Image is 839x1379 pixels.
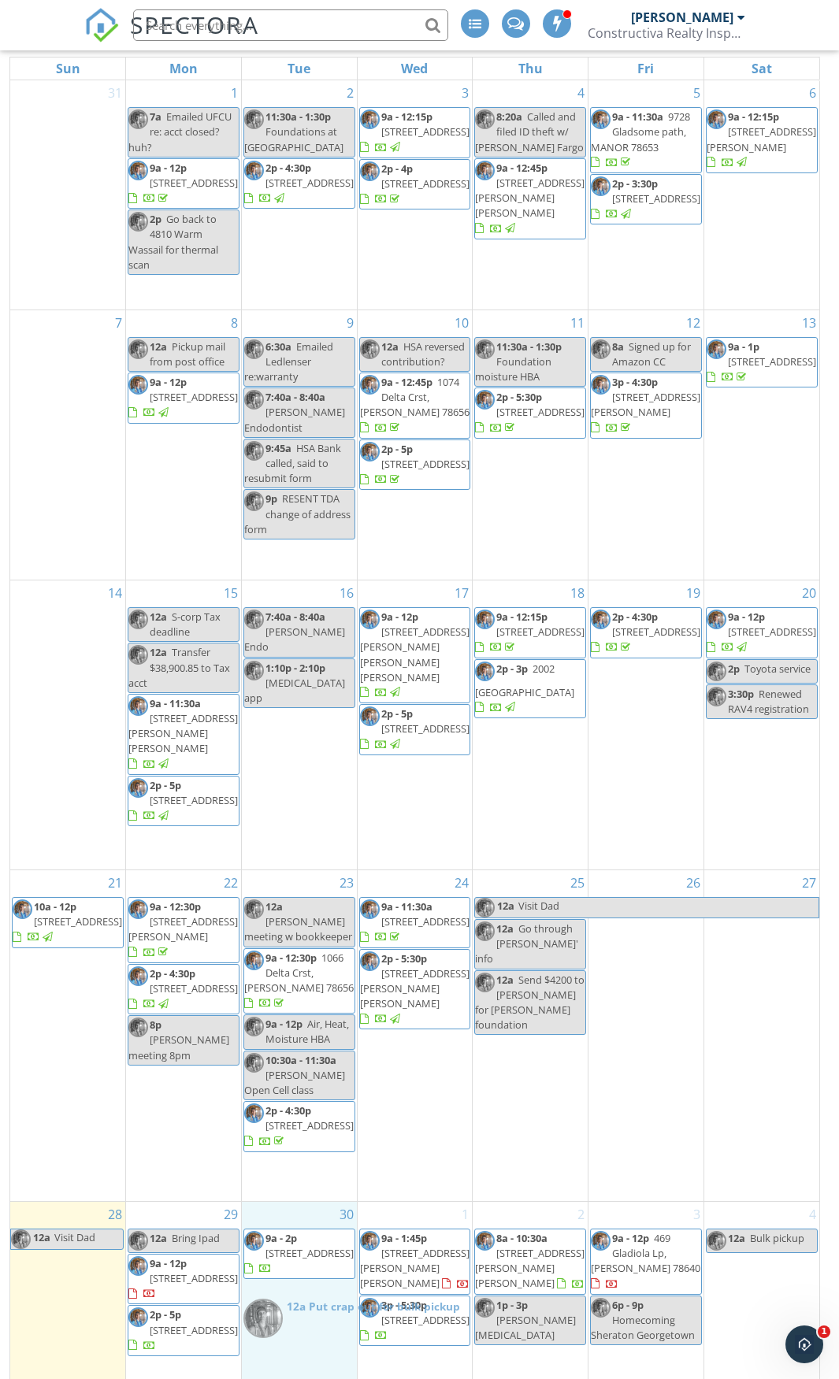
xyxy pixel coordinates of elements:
span: Signed up for Amazon CC [612,339,691,369]
span: [PERSON_NAME] meeting w bookkeeper [244,914,352,943]
span: 2p - 5p [381,706,413,721]
a: Go to September 27, 2025 [799,870,819,895]
span: 7:40a - 8:40a [265,390,325,404]
a: Friday [634,57,657,80]
span: Send $4200 to [PERSON_NAME] for [PERSON_NAME] foundation [475,973,585,1032]
td: Go to September 26, 2025 [588,869,704,1201]
span: 7a [150,109,161,124]
img: img20210909wa0000.jpeg [244,1053,264,1073]
a: 9a - 11:30a [STREET_ADDRESS] [359,897,471,948]
a: Go to September 13, 2025 [799,310,819,335]
img: img20210909wa0000.jpeg [244,899,264,919]
span: 3p - 4:30p [612,375,658,389]
span: 9a - 12p [728,610,765,624]
span: 1074 Delta Crst, [PERSON_NAME] 78656 [360,375,470,419]
span: 8:20a [496,109,522,124]
img: img20210909wa0000.jpeg [591,339,611,359]
a: 9a - 12p [STREET_ADDRESS] [706,607,818,658]
span: 2p - 4:30p [612,610,658,624]
div: Constructiva Realty Inspections [588,25,745,41]
span: [STREET_ADDRESS] [265,1118,354,1132]
a: Sunday [53,57,84,80]
img: img20210909wa0000.jpeg [128,212,148,232]
a: 2p - 5:30p [STREET_ADDRESS] [475,390,585,434]
td: Go to September 20, 2025 [703,580,819,869]
img: img20210909wa0000.jpeg [244,441,264,461]
td: Go to September 8, 2025 [126,310,242,580]
span: HSA Bank called, said to resubmit form [244,441,341,485]
a: 2p - 5:30p [STREET_ADDRESS][PERSON_NAME][PERSON_NAME] [359,949,471,1030]
img: img20210909wa0000.jpeg [128,610,148,629]
span: 10a - 12p [34,899,76,914]
a: 9a - 12p [STREET_ADDRESS] [128,161,238,205]
img: img20210909wa0000.jpeg [707,687,726,706]
span: 9a - 12:30p [265,951,317,965]
span: [PERSON_NAME] Open Cell class [244,1068,345,1097]
span: 9a - 11:30a [381,899,432,914]
img: img20210909wa0000.jpeg [475,973,495,992]
a: 9a - 12:45p 1074 Delta Crst, [PERSON_NAME] 78656 [360,375,470,435]
a: 2p - 4p [STREET_ADDRESS] [360,161,470,206]
img: img20210909wa0000.jpeg [244,610,264,629]
img: The Best Home Inspection Software - Spectora [84,8,119,43]
a: Go to August 31, 2025 [105,80,125,106]
img: img20210909wa0000.jpeg [244,109,264,129]
img: img20210909wa0000.jpeg [244,390,264,410]
a: 9a - 1p [STREET_ADDRESS] [706,337,818,388]
a: Go to September 23, 2025 [336,870,357,895]
span: 9a - 12:15p [496,610,548,624]
span: 3:30p [728,687,754,701]
a: 2p - 3:30p [STREET_ADDRESS] [590,174,702,225]
td: Go to September 9, 2025 [241,310,357,580]
span: 12a [150,610,167,624]
span: [STREET_ADDRESS] [150,793,238,807]
td: Go to September 3, 2025 [357,80,473,310]
a: 9a - 12p [STREET_ADDRESS] [707,610,816,654]
a: 2p - 5:30p [STREET_ADDRESS][PERSON_NAME][PERSON_NAME] [360,951,470,1026]
a: SPECTORA [84,21,259,54]
img: img20210909wa0000.jpeg [128,1018,148,1037]
a: 2p - 5p [STREET_ADDRESS] [128,778,238,822]
a: 9a - 12:45p [STREET_ADDRESS][PERSON_NAME][PERSON_NAME] [475,161,585,235]
span: [STREET_ADDRESS] [728,354,816,369]
img: img20210909wa0000.jpeg [591,176,611,196]
img: img20210909wa0000.jpeg [244,951,264,970]
span: 2p [150,212,161,226]
span: [STREET_ADDRESS] [496,405,585,419]
span: 9a - 12p [150,161,187,175]
a: 9a - 11:30a [STREET_ADDRESS] [360,899,470,943]
span: [STREET_ADDRESS] [381,124,470,139]
a: Go to September 24, 2025 [451,870,472,895]
span: [STREET_ADDRESS][PERSON_NAME][PERSON_NAME] [475,176,585,220]
a: Go to September 9, 2025 [343,310,357,335]
span: Called and filed ID theft w/ [PERSON_NAME] Fargo [475,109,584,154]
a: 9a - 12p [STREET_ADDRESS] [128,375,238,419]
td: Go to September 22, 2025 [126,869,242,1201]
a: 2p - 3:30p [STREET_ADDRESS] [591,176,700,221]
span: 2p [728,662,740,676]
span: [STREET_ADDRESS][PERSON_NAME] [128,914,238,943]
img: img20210909wa0000.jpeg [475,390,495,410]
img: img20210909wa0000.jpeg [475,109,495,129]
a: 9a - 12p [STREET_ADDRESS] [128,373,239,424]
td: Go to September 16, 2025 [241,580,357,869]
a: 9a - 12:30p 1066 Delta Crst, [PERSON_NAME] 78656 [243,948,355,1014]
span: 8p [150,1018,161,1032]
span: 9a - 1p [728,339,759,354]
span: [STREET_ADDRESS][PERSON_NAME] [707,124,816,154]
span: Renewed RAV4 registration [728,687,809,716]
span: Emailed UFCU re: acct closed? huh? [128,109,232,154]
span: Go back to 4810 Warm Wassail for thermal scan [128,212,218,272]
a: 9a - 12p [STREET_ADDRESS] [128,158,239,209]
img: img20210909wa0000.jpeg [475,339,495,359]
span: 2p - 4:30p [150,966,195,980]
span: 2p - 4:30p [265,161,311,175]
span: 9:45a [265,441,291,455]
a: 9a - 12:30p 1066 Delta Crst, [PERSON_NAME] 78656 [244,951,354,1010]
td: Go to September 27, 2025 [703,869,819,1201]
a: 2p - 4:30p [STREET_ADDRESS] [243,158,355,209]
img: img20210909wa0000.jpeg [360,339,380,359]
img: img20210909wa0000.jpeg [244,1103,264,1123]
a: 9a - 12:15p [STREET_ADDRESS][PERSON_NAME] [707,109,816,169]
a: Go to October 1, 2025 [458,1202,472,1227]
